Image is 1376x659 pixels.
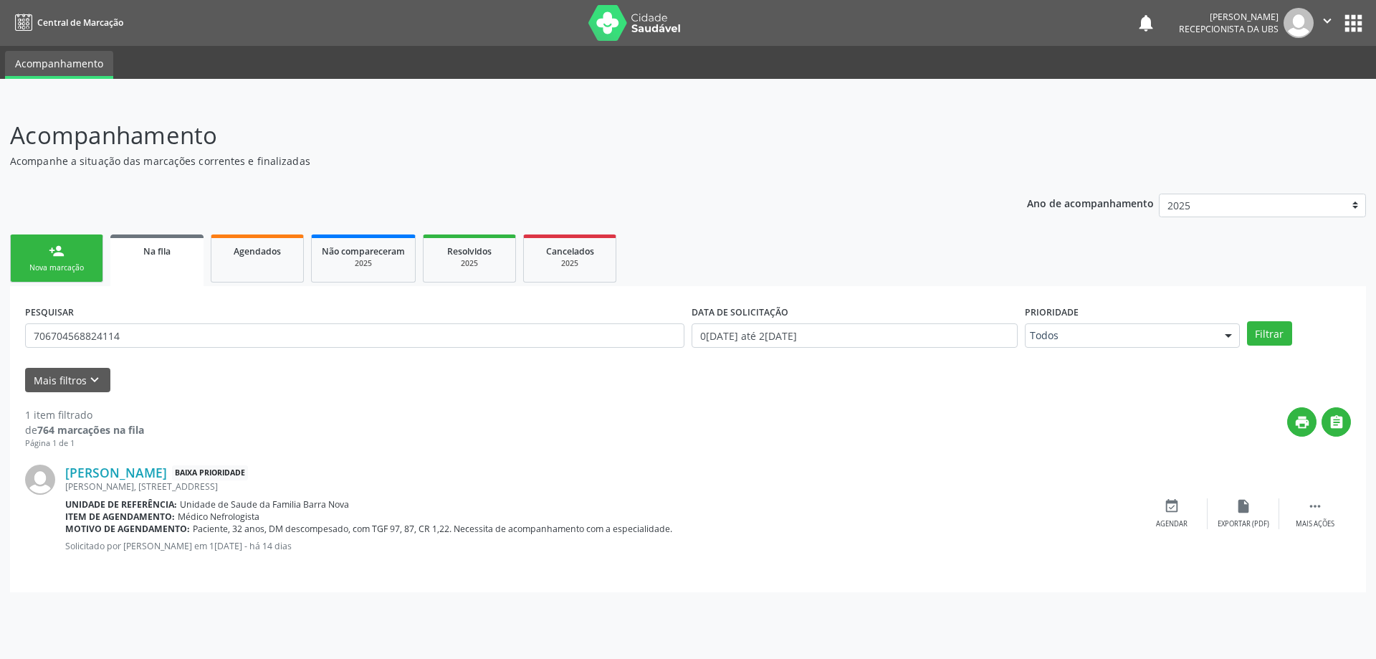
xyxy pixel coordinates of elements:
[1307,498,1323,514] i: 
[10,153,959,169] p: Acompanhe a situação das marcações correntes e finalizadas
[1236,498,1251,514] i: insert_drive_file
[1179,23,1279,35] span: Recepcionista da UBS
[65,540,1136,552] p: Solicitado por [PERSON_NAME] em 1[DATE] - há 14 dias
[172,465,248,480] span: Baixa Prioridade
[178,511,259,523] span: Médico Nefrologista
[1319,13,1335,29] i: 
[143,245,171,257] span: Na fila
[1156,519,1188,529] div: Agendar
[37,16,123,29] span: Central de Marcação
[1329,414,1344,430] i: 
[322,245,405,257] span: Não compareceram
[65,480,1136,493] div: [PERSON_NAME], [STREET_ADDRESS]
[25,437,144,450] div: Página 1 de 1
[193,523,672,535] span: Paciente, 32 anos, DM descompesado, com TGF 97, 87, CR 1,22. Necessita de acompanhamento com a es...
[10,118,959,153] p: Acompanhamento
[87,372,102,388] i: keyboard_arrow_down
[1294,414,1310,430] i: print
[1314,8,1341,38] button: 
[49,243,64,259] div: person_add
[1287,407,1317,437] button: print
[180,498,349,511] span: Unidade de Saude da Familia Barra Nova
[37,423,144,437] strong: 764 marcações na fila
[21,262,92,273] div: Nova marcação
[234,245,281,257] span: Agendados
[546,245,594,257] span: Cancelados
[65,523,190,535] b: Motivo de agendamento:
[65,498,177,511] b: Unidade de referência:
[25,301,74,323] label: PESQUISAR
[25,368,110,393] button: Mais filtroskeyboard_arrow_down
[65,465,167,480] a: [PERSON_NAME]
[1025,301,1079,323] label: Prioridade
[25,323,684,348] input: Nome, CNS
[1164,498,1180,514] i: event_available
[65,511,175,523] b: Item de agendamento:
[1247,321,1292,346] button: Filtrar
[25,422,144,437] div: de
[1030,328,1210,343] span: Todos
[1322,407,1351,437] button: 
[1341,11,1366,36] button: apps
[1179,11,1279,23] div: [PERSON_NAME]
[447,245,492,257] span: Resolvidos
[692,323,1018,348] input: Selecione um intervalo
[1136,13,1156,33] button: notifications
[534,258,606,269] div: 2025
[5,51,113,79] a: Acompanhamento
[692,301,788,323] label: DATA DE SOLICITAÇÃO
[1296,519,1334,529] div: Mais ações
[1218,519,1269,529] div: Exportar (PDF)
[1284,8,1314,38] img: img
[322,258,405,269] div: 2025
[25,465,55,495] img: img
[434,258,505,269] div: 2025
[10,11,123,34] a: Central de Marcação
[25,407,144,422] div: 1 item filtrado
[1027,194,1154,212] p: Ano de acompanhamento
